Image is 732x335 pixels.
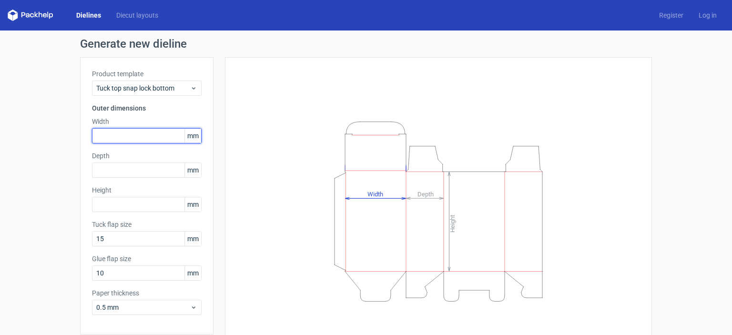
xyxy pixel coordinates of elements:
[691,10,724,20] a: Log in
[92,103,202,113] h3: Outer dimensions
[92,151,202,161] label: Depth
[651,10,691,20] a: Register
[96,83,190,93] span: Tuck top snap lock bottom
[184,129,201,143] span: mm
[367,190,383,197] tspan: Width
[184,266,201,280] span: mm
[417,190,434,197] tspan: Depth
[109,10,166,20] a: Diecut layouts
[449,214,456,232] tspan: Height
[184,232,201,246] span: mm
[69,10,109,20] a: Dielines
[80,38,652,50] h1: Generate new dieline
[92,117,202,126] label: Width
[92,185,202,195] label: Height
[92,69,202,79] label: Product template
[92,288,202,298] label: Paper thickness
[184,163,201,177] span: mm
[184,197,201,212] span: mm
[96,303,190,312] span: 0.5 mm
[92,220,202,229] label: Tuck flap size
[92,254,202,264] label: Glue flap size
